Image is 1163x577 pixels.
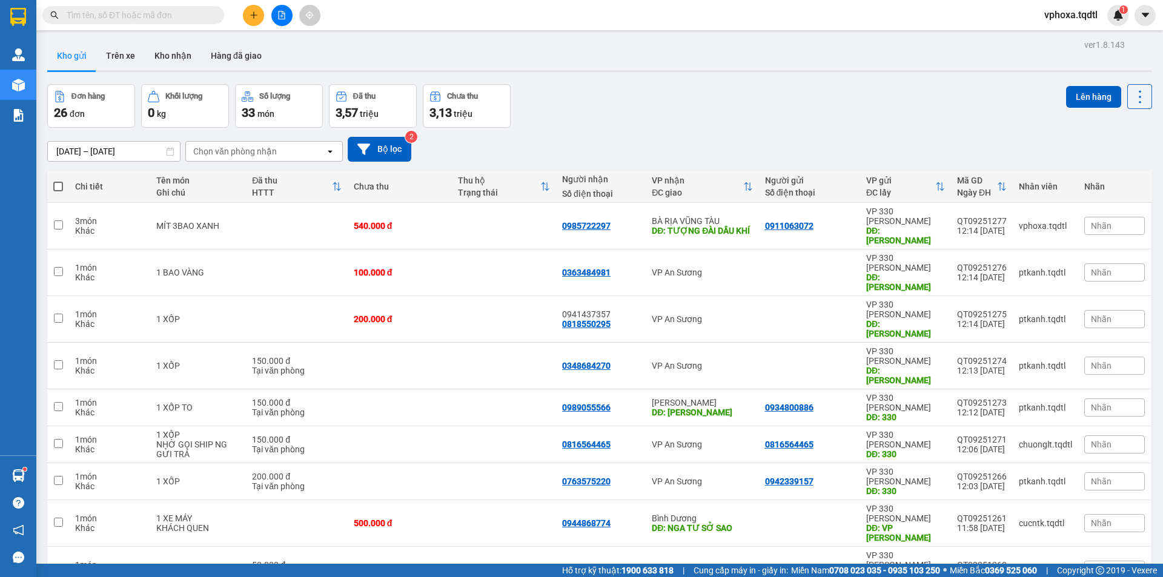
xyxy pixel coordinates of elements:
div: 200.000 đ [252,472,341,481]
div: Tên món [156,176,240,185]
th: Toggle SortBy [452,171,556,203]
span: Miền Nam [791,564,940,577]
div: 0942339157 [765,476,813,486]
div: QT09251274 [957,356,1007,366]
div: Trạng thái [458,188,540,197]
div: HTTT [252,188,331,197]
strong: 0369 525 060 [985,565,1037,575]
div: DĐ: HỒ XÁ [866,226,945,245]
svg: open [325,147,335,156]
sup: 2 [405,131,417,143]
button: caret-down [1135,5,1156,26]
div: Chi tiết [75,182,144,191]
div: 1 XỐP [156,314,240,324]
div: vphoxa.tqdtl [1019,221,1072,231]
span: ⚪️ [943,568,947,573]
div: Đã thu [353,92,376,101]
div: 1 XỐP TO [156,403,240,412]
div: 12:06 [DATE] [957,444,1007,454]
div: Tại văn phòng [252,444,341,454]
div: QT09251276 [957,263,1007,272]
div: Số điện thoại [562,189,640,199]
div: DĐ: 330 [866,486,945,496]
th: Toggle SortBy [246,171,347,203]
th: Toggle SortBy [951,171,1013,203]
div: VP 330 [PERSON_NAME] [866,253,945,272]
div: 150.000 đ [252,398,341,407]
div: VP 330 [PERSON_NAME] [866,430,945,449]
div: 1 món [75,263,144,272]
div: 500.000 đ [354,518,446,528]
span: plus [250,11,258,19]
div: 0989055566 [562,403,611,412]
span: triệu [454,109,472,119]
span: Nhãn [1091,361,1112,371]
div: 1 BAO VÀNG [156,268,240,277]
div: QT09251260 [957,560,1007,570]
sup: 1 [23,467,27,471]
span: Cung cấp máy in - giấy in: [694,564,788,577]
div: 0816564465 [562,440,611,449]
span: đơn [70,109,85,119]
span: Nhãn [1091,221,1112,231]
button: Chưa thu3,13 triệu [423,84,511,128]
div: DĐ: 330 [866,449,945,459]
button: Đơn hàng26đơn [47,84,135,128]
span: 3,13 [429,105,452,120]
span: vphoxa.tqdtl [1035,7,1107,22]
div: QT09251266 [957,472,1007,481]
div: VP nhận [652,176,743,185]
div: Khác [75,226,144,236]
div: Khác [75,444,144,454]
div: VP 330 [PERSON_NAME] [866,550,945,570]
div: DĐ: HUỲNH NHÀN [866,319,945,338]
div: 0818550295 [562,319,611,329]
div: Tại văn phòng [252,366,341,375]
th: Toggle SortBy [646,171,758,203]
span: | [683,564,684,577]
div: VP 330 [PERSON_NAME] [866,467,945,486]
button: Khối lượng0kg [141,84,229,128]
div: VP gửi [866,176,935,185]
span: 0 [148,105,154,120]
span: kg [157,109,166,119]
div: 1 món [75,560,144,570]
div: Bình Dương [652,513,752,523]
div: 0934800886 [765,403,813,412]
div: ĐC giao [652,188,743,197]
div: Khác [75,366,144,375]
span: Nhãn [1091,518,1112,528]
div: 1 XỐP [156,361,240,371]
div: Tại văn phòng [252,481,341,491]
button: Số lượng33món [235,84,323,128]
div: 0944868774 [562,518,611,528]
span: | [1046,564,1048,577]
div: VP 330 [PERSON_NAME] [866,300,945,319]
span: Nhãn [1091,440,1112,449]
div: 0941437357 [562,309,640,319]
strong: 0708 023 035 - 0935 103 250 [829,565,940,575]
div: QT09251275 [957,309,1007,319]
div: DĐ: PHÚ YÊN [652,407,752,417]
div: Khác [75,272,144,282]
div: VP An Sương [652,314,752,324]
div: Thu hộ [458,176,540,185]
span: question-circle [13,497,24,509]
span: notification [13,524,24,536]
span: món [257,109,274,119]
div: DĐ: HUỲNH NHÀN [866,366,945,385]
img: icon-new-feature [1113,10,1124,21]
th: Toggle SortBy [860,171,951,203]
button: Trên xe [96,41,145,70]
div: DĐ: VP LONG HƯNG [866,523,945,542]
span: file-add [277,11,286,19]
span: Hỗ trợ kỹ thuật: [562,564,674,577]
span: 3,57 [336,105,358,120]
div: QT09251277 [957,216,1007,226]
div: Khác [75,407,144,417]
span: Nhãn [1091,268,1112,277]
span: caret-down [1140,10,1151,21]
input: Select a date range. [48,142,180,161]
div: 0763575220 [562,476,611,486]
div: Người gửi [765,176,854,185]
